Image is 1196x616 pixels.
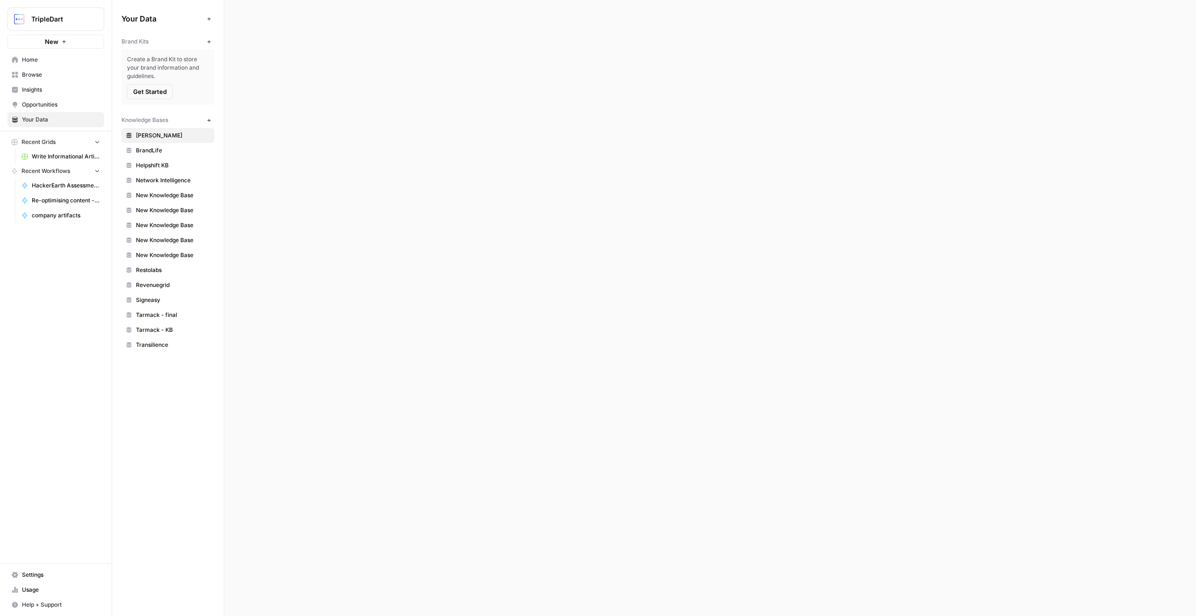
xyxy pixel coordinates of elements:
[17,208,104,223] a: company artifacts
[22,100,100,109] span: Opportunities
[121,233,214,248] a: New Knowledge Base
[32,196,100,205] span: Re-optimising content - revenuegrid
[127,84,173,99] button: Get Started
[21,138,56,146] span: Recent Grids
[32,211,100,220] span: company artifacts
[45,37,58,46] span: New
[121,337,214,352] a: Transilience
[11,11,28,28] img: TripleDart Logo
[121,263,214,278] a: Restolabs
[136,296,210,304] span: Signeasy
[7,582,104,597] a: Usage
[17,178,104,193] a: HackerEarth Assessment Test | Final
[7,597,104,612] button: Help + Support
[7,52,104,67] a: Home
[121,116,168,124] span: Knowledge Bases
[136,236,210,244] span: New Knowledge Base
[136,191,210,200] span: New Knowledge Base
[121,278,214,293] a: Revenuegrid
[7,567,104,582] a: Settings
[7,112,104,127] a: Your Data
[133,87,167,96] span: Get Started
[136,221,210,229] span: New Knowledge Base
[136,176,210,185] span: Network Intelligence
[136,326,210,334] span: Tarmack - KB
[21,167,70,175] span: Recent Workflows
[22,601,100,609] span: Help + Support
[22,115,100,124] span: Your Data
[136,131,210,140] span: [PERSON_NAME]
[136,206,210,215] span: New Knowledge Base
[7,67,104,82] a: Browse
[121,218,214,233] a: New Knowledge Base
[121,173,214,188] a: Network Intelligence
[22,71,100,79] span: Browse
[22,86,100,94] span: Insights
[136,146,210,155] span: BrandLife
[121,143,214,158] a: BrandLife
[136,266,210,274] span: Restolabs
[17,193,104,208] a: Re-optimising content - revenuegrid
[7,82,104,97] a: Insights
[7,97,104,112] a: Opportunities
[121,37,149,46] span: Brand Kits
[121,248,214,263] a: New Knowledge Base
[121,13,203,24] span: Your Data
[22,56,100,64] span: Home
[121,158,214,173] a: Helpshift KB
[22,586,100,594] span: Usage
[136,281,210,289] span: Revenuegrid
[31,14,88,24] span: TripleDart
[136,161,210,170] span: Helpshift KB
[7,7,104,31] button: Workspace: TripleDart
[121,128,214,143] a: [PERSON_NAME]
[22,571,100,579] span: Settings
[121,293,214,308] a: Signeasy
[136,341,210,349] span: Transilience
[136,311,210,319] span: Tarmack - final
[136,251,210,259] span: New Knowledge Base
[7,135,104,149] button: Recent Grids
[127,55,209,80] span: Create a Brand Kit to store your brand information and guidelines.
[32,152,100,161] span: Write Informational Article - AccuKnox
[121,322,214,337] a: Tarmack - KB
[121,308,214,322] a: Tarmack - final
[7,35,104,49] button: New
[121,188,214,203] a: New Knowledge Base
[32,181,100,190] span: HackerEarth Assessment Test | Final
[17,149,104,164] a: Write Informational Article - AccuKnox
[7,164,104,178] button: Recent Workflows
[121,203,214,218] a: New Knowledge Base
